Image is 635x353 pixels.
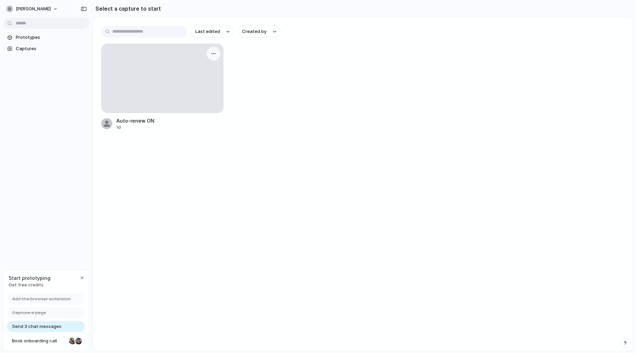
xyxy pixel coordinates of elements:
span: Prototypes [16,34,86,41]
span: Add the browser extension [12,296,71,303]
span: Captures [16,45,86,52]
div: Nicole Kubica [68,337,77,345]
span: Created by [242,28,266,35]
span: Capture a page [12,309,46,316]
button: Last edited [191,26,234,37]
span: Last edited [195,28,220,35]
a: Book onboarding call [7,335,85,346]
div: Auto-renew ON [116,117,154,124]
span: Book onboarding call [12,338,66,344]
span: Get free credits [9,282,50,288]
h2: Select a capture to start [93,4,161,13]
span: Start prototyping [9,274,50,282]
a: Captures [3,44,89,54]
a: Prototypes [3,32,89,43]
span: [PERSON_NAME] [16,5,51,12]
div: 1d [116,124,154,130]
button: [PERSON_NAME] [3,3,61,14]
button: Created by [238,26,280,37]
span: Send 3 chat messages [12,323,61,330]
div: Christian Iacullo [74,337,83,345]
